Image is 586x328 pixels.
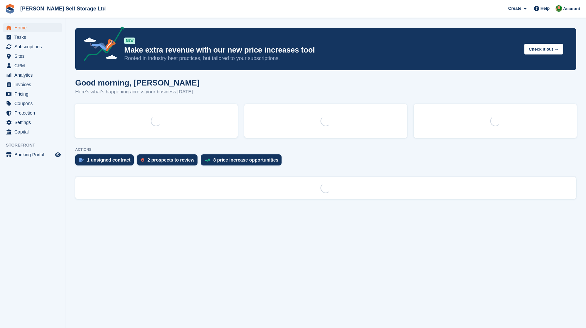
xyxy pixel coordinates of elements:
div: NEW [124,38,135,44]
img: price-adjustments-announcement-icon-8257ccfd72463d97f412b2fc003d46551f7dbcb40ab6d574587a9cd5c0d94... [78,26,124,64]
a: menu [3,118,62,127]
p: Make extra revenue with our new price increases tool [124,45,519,55]
a: menu [3,70,62,80]
a: menu [3,150,62,159]
span: Invoices [14,80,54,89]
a: menu [3,23,62,32]
a: menu [3,52,62,61]
a: menu [3,80,62,89]
span: Account [563,6,580,12]
h1: Good morning, [PERSON_NAME] [75,78,199,87]
button: Check it out → [524,44,563,55]
a: 1 unsigned contract [75,154,137,169]
span: Help [541,5,550,12]
span: Subscriptions [14,42,54,51]
span: Coupons [14,99,54,108]
span: Pricing [14,89,54,99]
a: menu [3,33,62,42]
img: prospect-51fa495bee0391a8d652442698ab0144808aea92771e9ea1ae160a38d050c398.svg [141,158,144,162]
a: Preview store [54,151,62,159]
a: menu [3,127,62,136]
span: CRM [14,61,54,70]
p: Here's what's happening across your business [DATE] [75,88,199,96]
a: 8 price increase opportunities [201,154,285,169]
p: Rooted in industry best practices, but tailored to your subscriptions. [124,55,519,62]
p: ACTIONS [75,148,576,152]
div: 8 price increase opportunities [213,157,278,163]
a: menu [3,99,62,108]
img: contract_signature_icon-13c848040528278c33f63329250d36e43548de30e8caae1d1a13099fd9432cc5.svg [79,158,84,162]
span: Analytics [14,70,54,80]
a: menu [3,89,62,99]
span: Protection [14,108,54,117]
a: menu [3,42,62,51]
img: Joshua Wild [556,5,562,12]
span: Booking Portal [14,150,54,159]
a: 2 prospects to review [137,154,201,169]
span: Home [14,23,54,32]
span: Settings [14,118,54,127]
span: Create [508,5,521,12]
img: stora-icon-8386f47178a22dfd0bd8f6a31ec36ba5ce8667c1dd55bd0f319d3a0aa187defe.svg [5,4,15,14]
div: 2 prospects to review [147,157,194,163]
img: price_increase_opportunities-93ffe204e8149a01c8c9dc8f82e8f89637d9d84a8eef4429ea346261dce0b2c0.svg [205,159,210,162]
a: menu [3,108,62,117]
span: Capital [14,127,54,136]
a: menu [3,61,62,70]
span: Tasks [14,33,54,42]
div: 1 unsigned contract [87,157,130,163]
a: [PERSON_NAME] Self Storage Ltd [18,3,108,14]
span: Sites [14,52,54,61]
span: Storefront [6,142,65,148]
